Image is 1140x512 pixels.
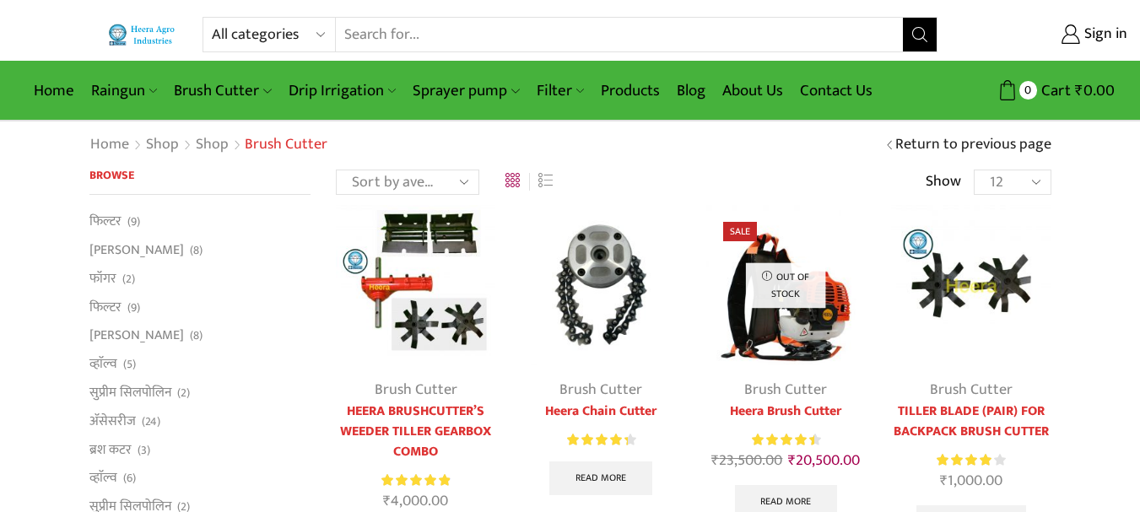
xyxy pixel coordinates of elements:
[89,407,136,435] a: अ‍ॅसेसरीज
[528,71,592,110] a: Filter
[142,413,160,430] span: (24)
[25,71,83,110] a: Home
[375,377,457,402] a: Brush Cutter
[891,205,1051,364] img: Tiller Blade for Backpack Brush Cutter
[940,468,1002,493] bdi: 1,000.00
[89,464,117,493] a: व्हाॅल्व
[746,263,826,308] p: Out of stock
[83,71,165,110] a: Raingun
[521,205,680,364] img: Heera Chain Cutter
[1019,81,1037,99] span: 0
[954,75,1115,106] a: 0 Cart ₹0.00
[177,385,190,402] span: (2)
[592,71,668,110] a: Products
[559,377,642,402] a: Brush Cutter
[744,377,827,402] a: Brush Cutter
[549,461,652,495] a: Read more about “Heera Chain Cutter”
[89,236,184,265] a: [PERSON_NAME]
[336,205,495,364] img: Heera Brush Cutter’s Weeder Tiller Gearbox Combo
[122,271,135,288] span: (2)
[89,321,184,350] a: [PERSON_NAME]
[940,468,948,493] span: ₹
[668,71,714,110] a: Blog
[963,19,1127,50] a: Sign in
[381,472,450,489] div: Rated 5.00 out of 5
[336,18,902,51] input: Search for...
[723,222,757,241] span: Sale
[567,431,635,449] div: Rated 4.50 out of 5
[903,18,937,51] button: Search button
[521,402,680,422] a: Heera Chain Cutter
[89,264,116,293] a: फॉगर
[788,448,860,473] bdi: 20,500.00
[123,356,136,373] span: (5)
[190,242,203,259] span: (8)
[752,431,814,449] span: Rated out of 5
[792,71,881,110] a: Contact Us
[280,71,404,110] a: Drip Irrigation
[926,171,961,193] span: Show
[895,134,1051,156] a: Return to previous page
[89,378,171,407] a: सुप्रीम सिलपोलिन
[190,327,203,344] span: (8)
[138,442,150,459] span: (3)
[1080,24,1127,46] span: Sign in
[127,213,140,230] span: (9)
[711,448,782,473] bdi: 23,500.00
[89,134,130,156] a: Home
[937,451,1005,469] div: Rated 4.00 out of 5
[89,435,132,464] a: ब्रश कटर
[706,402,866,422] a: Heera Brush Cutter
[195,134,230,156] a: Shop
[891,402,1051,442] a: TILLER BLADE (PAIR) FOR BACKPACK BRUSH CUTTER
[145,134,180,156] a: Shop
[89,134,327,156] nav: Breadcrumb
[404,71,527,110] a: Sprayer pump
[1037,79,1071,102] span: Cart
[1075,78,1115,104] bdi: 0.00
[123,470,136,487] span: (6)
[752,431,820,449] div: Rated 4.55 out of 5
[165,71,279,110] a: Brush Cutter
[89,212,122,235] a: फिल्टर
[567,431,629,449] span: Rated out of 5
[381,472,450,489] span: Rated out of 5
[711,448,719,473] span: ₹
[788,448,796,473] span: ₹
[89,350,117,379] a: व्हाॅल्व
[706,205,866,364] img: Heera Brush Cutter
[1075,78,1083,104] span: ₹
[336,402,495,462] a: HEERA BRUSHCUTTER’S WEEDER TILLER GEARBOX COMBO
[127,299,140,316] span: (9)
[89,165,134,185] span: Browse
[245,136,327,154] h1: Brush Cutter
[89,293,122,321] a: फिल्टर
[336,170,479,195] select: Shop order
[714,71,792,110] a: About Us
[937,451,991,469] span: Rated out of 5
[930,377,1013,402] a: Brush Cutter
